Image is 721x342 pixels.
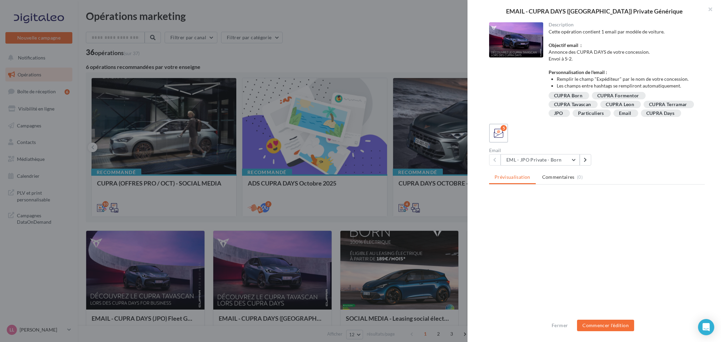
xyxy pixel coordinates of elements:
div: CUPRA Born [554,93,583,98]
li: Remplir le champ "Expéditeur" par le nom de votre concession. [557,76,700,82]
div: EMAIL - CUPRA DAYS ([GEOGRAPHIC_DATA]) Private Générique [478,8,710,14]
div: 5 [501,125,507,131]
div: CUPRA Leon [606,102,634,107]
span: (0) [577,174,583,180]
span: Commentaires [542,174,575,180]
div: JPO [554,111,563,116]
strong: Objectif email : [549,42,582,48]
div: Email [489,148,594,153]
li: Les champs entre hashtags se rempliront automatiquement. [557,82,700,89]
div: CUPRA Tavascan [554,102,591,107]
div: Cette opération contient 1 email par modèle de voiture. Annonce des CUPRA DAYS de votre concessio... [549,28,700,89]
button: Fermer [549,321,571,329]
div: CUPRA Formentor [597,93,639,98]
div: CUPRA Days [646,111,675,116]
div: Open Intercom Messenger [698,319,714,335]
button: EML - JPO Private - Born [501,154,580,166]
button: Commencer l'édition [577,320,634,331]
div: Particuliers [578,111,604,116]
div: Description [549,22,700,27]
div: Email [619,111,631,116]
strong: Personnalisation de l'email : [549,69,607,75]
div: CUPRA Terramar [649,102,687,107]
